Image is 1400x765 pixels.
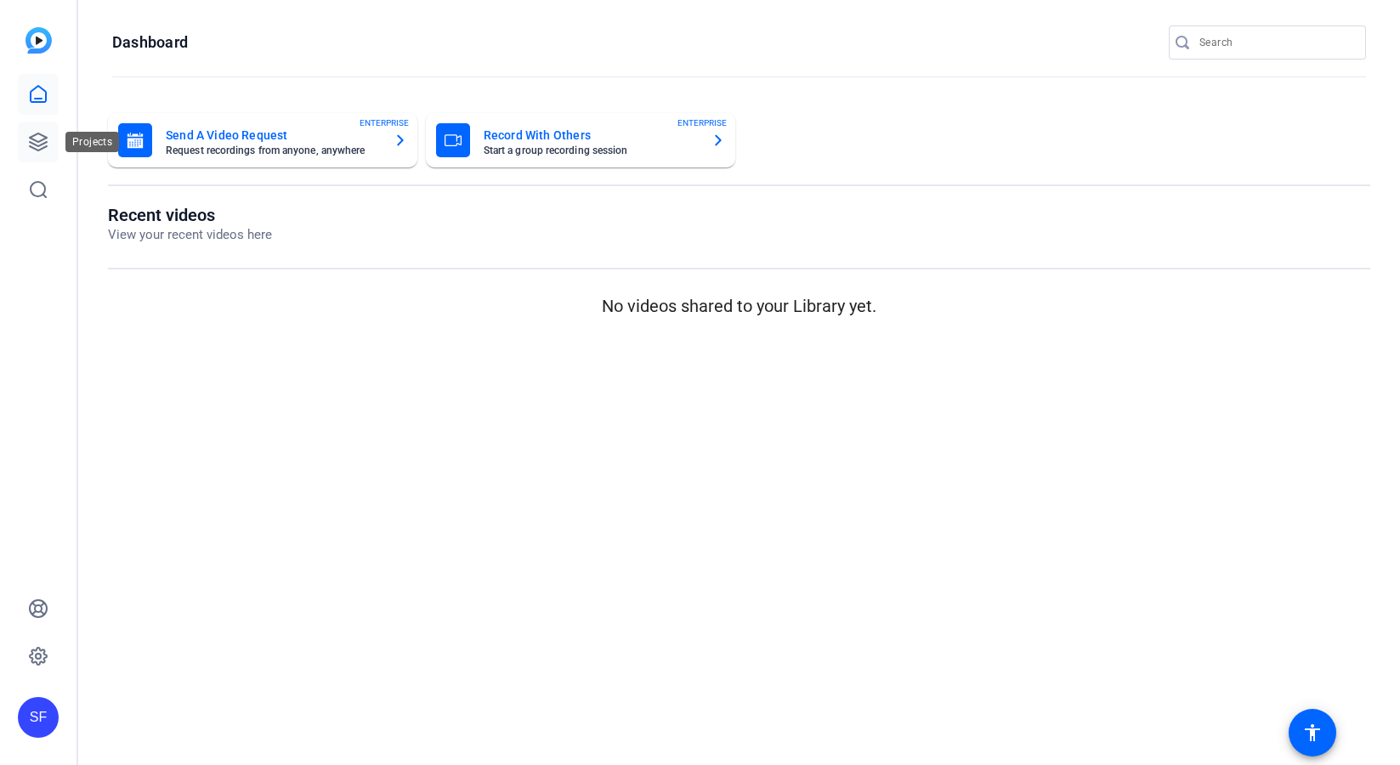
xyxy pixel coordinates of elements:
[426,113,735,167] button: Record With OthersStart a group recording sessionENTERPRISE
[484,145,698,156] mat-card-subtitle: Start a group recording session
[108,205,272,225] h1: Recent videos
[108,225,272,245] p: View your recent videos here
[1302,722,1323,743] mat-icon: accessibility
[108,293,1370,319] p: No videos shared to your Library yet.
[108,113,417,167] button: Send A Video RequestRequest recordings from anyone, anywhereENTERPRISE
[1199,32,1352,53] input: Search
[26,27,52,54] img: blue-gradient.svg
[677,116,727,129] span: ENTERPRISE
[360,116,409,129] span: ENTERPRISE
[166,145,380,156] mat-card-subtitle: Request recordings from anyone, anywhere
[112,32,188,53] h1: Dashboard
[166,125,380,145] mat-card-title: Send A Video Request
[65,132,119,152] div: Projects
[484,125,698,145] mat-card-title: Record With Others
[18,697,59,738] div: SF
